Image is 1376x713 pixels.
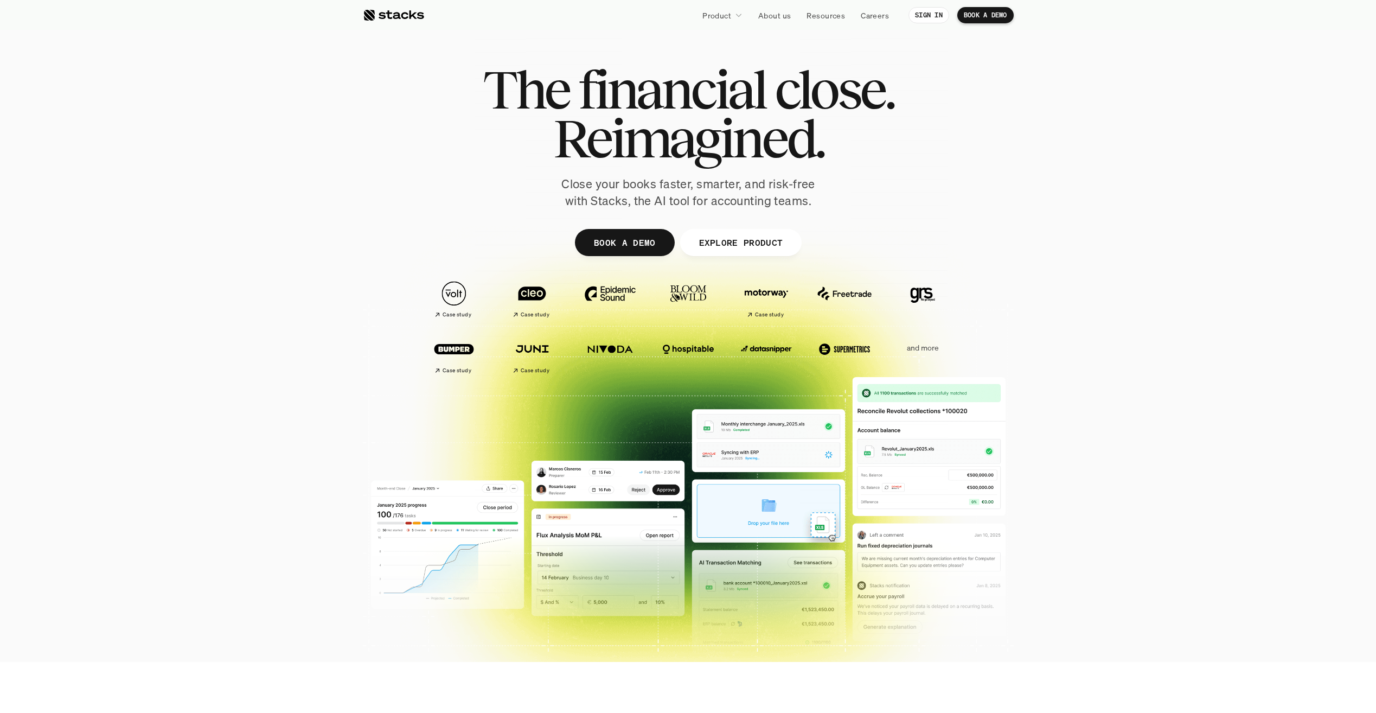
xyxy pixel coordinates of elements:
[775,65,894,114] span: close.
[915,11,943,19] p: SIGN IN
[733,276,800,323] a: Case study
[553,176,824,209] p: Close your books faster, smarter, and risk-free with Stacks, the AI tool for accounting teams.
[755,311,784,318] h2: Case study
[498,276,566,323] a: Case study
[854,5,895,25] a: Careers
[680,229,802,256] a: EXPLORE PRODUCT
[889,343,956,353] p: and more
[574,229,674,256] a: BOOK A DEMO
[420,331,488,378] a: Case study
[443,367,471,374] h2: Case study
[593,234,655,250] p: BOOK A DEMO
[443,311,471,318] h2: Case study
[553,114,823,163] span: Reimagined.
[807,10,845,21] p: Resources
[578,65,765,114] span: financial
[521,311,549,318] h2: Case study
[521,367,549,374] h2: Case study
[758,10,791,21] p: About us
[800,5,852,25] a: Resources
[908,7,949,23] a: SIGN IN
[483,65,569,114] span: The
[699,234,783,250] p: EXPLORE PRODUCT
[957,7,1014,23] a: BOOK A DEMO
[752,5,797,25] a: About us
[964,11,1007,19] p: BOOK A DEMO
[702,10,731,21] p: Product
[498,331,566,378] a: Case study
[420,276,488,323] a: Case study
[861,10,889,21] p: Careers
